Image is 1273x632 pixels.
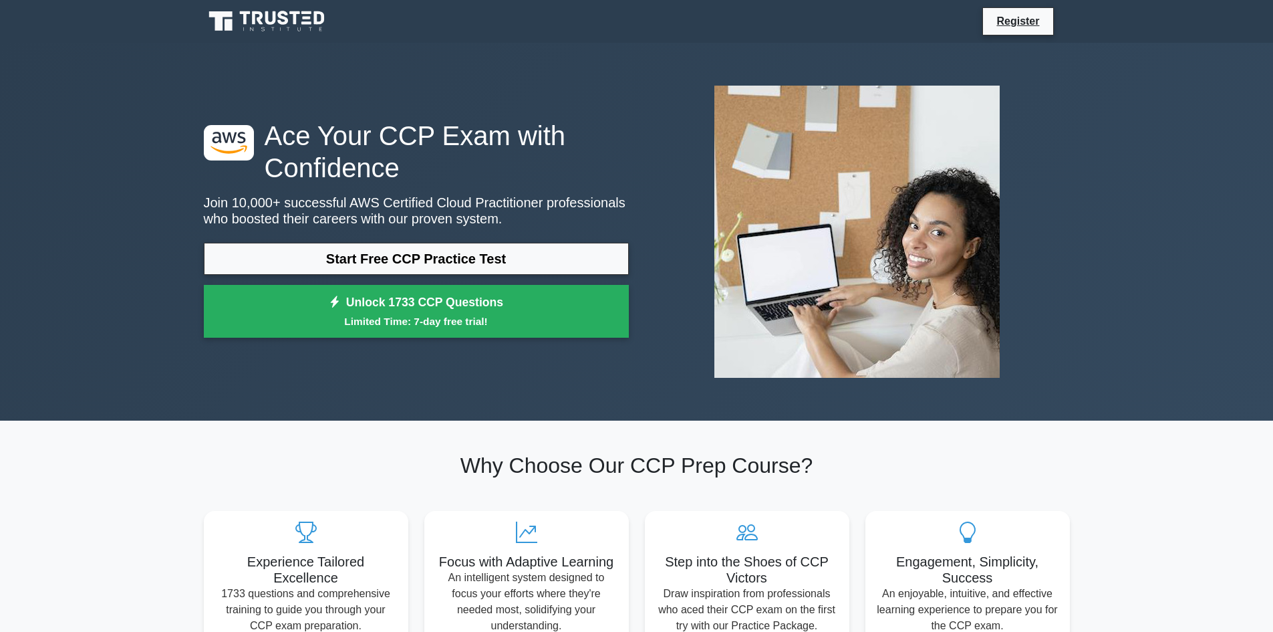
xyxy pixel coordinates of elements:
[204,453,1070,478] h2: Why Choose Our CCP Prep Course?
[435,554,618,570] h5: Focus with Adaptive Learning
[204,243,629,275] a: Start Free CCP Practice Test
[221,314,612,329] small: Limited Time: 7-day free trial!
[215,554,398,586] h5: Experience Tailored Excellence
[988,13,1047,29] a: Register
[204,285,629,338] a: Unlock 1733 CCP QuestionsLimited Time: 7-day free trial!
[204,120,629,184] h1: Ace Your CCP Exam with Confidence
[204,195,629,227] p: Join 10,000+ successful AWS Certified Cloud Practitioner professionals who boosted their careers ...
[656,554,839,586] h5: Step into the Shoes of CCP Victors
[876,554,1059,586] h5: Engagement, Simplicity, Success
